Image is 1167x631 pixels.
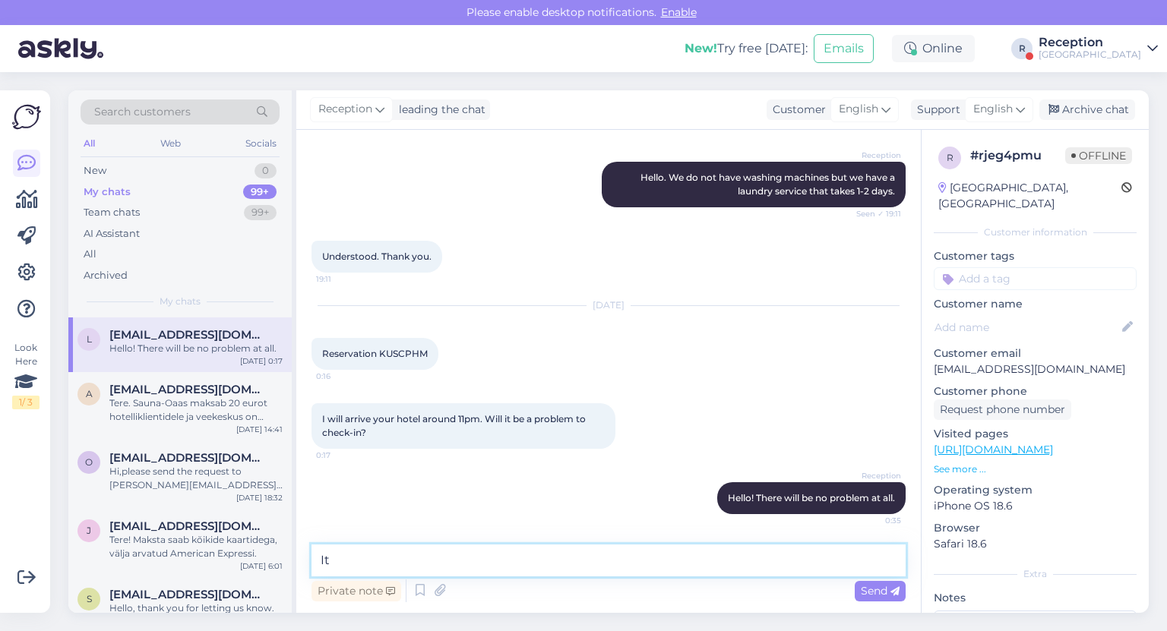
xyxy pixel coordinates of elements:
div: [GEOGRAPHIC_DATA] [1039,49,1141,61]
span: English [973,101,1013,118]
span: s [87,593,92,604]
p: See more ... [934,462,1137,476]
div: All [84,247,96,262]
div: leading the chat [393,102,485,118]
span: jari.junikka@gmail.com [109,519,267,533]
a: Reception[GEOGRAPHIC_DATA] [1039,36,1158,61]
div: Extra [934,567,1137,581]
span: 0:16 [316,371,373,382]
div: 1 / 3 [12,396,40,409]
div: Customer information [934,226,1137,239]
p: Browser [934,520,1137,536]
div: R [1011,38,1033,59]
div: Hi,please send the request to [PERSON_NAME][EMAIL_ADDRESS][DOMAIN_NAME] [109,465,283,492]
div: [DATE] 14:41 [236,424,283,435]
div: Socials [242,134,280,153]
span: ollikainenmaris@hotmail.com [109,451,267,465]
p: Visited pages [934,426,1137,442]
span: My chats [160,295,201,308]
div: Online [892,35,975,62]
span: l [87,333,92,345]
span: Seen ✓ 19:11 [844,208,901,219]
div: 0 [255,163,277,178]
div: Customer [767,102,826,118]
span: Reception [318,101,372,118]
span: Understood. Thank you. [322,251,432,262]
div: 99+ [244,205,277,220]
p: Customer phone [934,383,1137,399]
div: Team chats [84,205,140,220]
div: [GEOGRAPHIC_DATA], [GEOGRAPHIC_DATA] [938,180,1121,212]
input: Add a tag [934,267,1137,290]
b: New! [685,41,717,55]
span: Hello! There will be no problem at all. [728,492,895,503]
span: Search customers [94,104,191,120]
p: Customer email [934,345,1137,361]
div: [DATE] 18:32 [236,492,283,503]
span: Send [861,584,900,598]
span: Hello. We do not have washing machines but we have a laundry service that takes 1-2 days. [640,172,897,197]
div: 99+ [243,185,277,200]
div: Tere. Sauna-Oaas maksab 20 eurot hotelliklientidele ja veekeskus on hinna sees. [109,396,283,424]
div: Private note [312,581,401,601]
div: Try free [DATE]: [685,39,808,58]
span: 0:35 [844,515,901,526]
span: Enable [656,5,701,19]
div: AI Assistant [84,226,140,241]
span: r [947,152,954,163]
button: Emails [814,34,874,63]
div: [DATE] 0:17 [240,355,283,367]
span: aviana.hannola@gmail.com [109,383,267,396]
span: Reception [844,470,901,481]
p: iPhone OS 18.6 [934,498,1137,514]
p: Customer tags [934,248,1137,264]
span: j [87,525,91,536]
textarea: It [312,544,906,576]
span: Offline [1065,147,1132,164]
div: [DATE] 6:01 [240,560,283,572]
input: Add name [935,319,1119,336]
span: 0:17 [316,450,373,461]
div: All [81,134,98,153]
span: Reception [844,150,901,161]
div: Support [911,102,960,118]
p: Notes [934,590,1137,606]
span: sirpalied@hotmail.com [109,588,267,601]
span: 19:11 [316,273,373,285]
p: Operating system [934,482,1137,498]
div: Archive chat [1039,99,1135,120]
div: Tere! Maksta saab kõikide kaartidega, välja arvatud American Expressi. [109,533,283,560]
div: My chats [84,185,131,200]
div: Archived [84,268,128,283]
img: Askly Logo [12,103,41,131]
p: Safari 18.6 [934,536,1137,552]
span: a [86,388,93,399]
p: Customer name [934,296,1137,312]
div: Web [157,134,184,153]
span: lisayang1471@hotmail.com [109,328,267,342]
div: Hello, thank you for letting us know. You can pay for your stay in reception once you arrive [109,601,283,629]
div: New [84,163,106,178]
div: Look Here [12,341,40,409]
span: I will arrive your hotel around 11pm. Will it be a problem to check-in? [322,413,588,438]
div: Hello! There will be no problem at all. [109,342,283,355]
a: [URL][DOMAIN_NAME] [934,443,1053,456]
span: Reservation KUSCPHM [322,348,428,359]
div: # rjeg4pmu [970,147,1065,165]
div: Reception [1039,36,1141,49]
span: o [85,456,93,468]
div: Request phone number [934,399,1071,420]
p: [EMAIL_ADDRESS][DOMAIN_NAME] [934,361,1137,377]
span: English [839,101,878,118]
div: [DATE] [312,298,906,312]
